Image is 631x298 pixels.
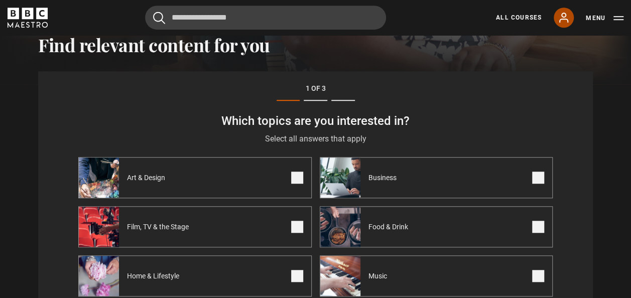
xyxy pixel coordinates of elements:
[78,133,553,145] p: Select all answers that apply
[496,13,542,22] a: All Courses
[153,12,165,24] button: Submit the search query
[38,34,593,55] h2: Find relevant content for you
[586,13,623,23] button: Toggle navigation
[78,113,553,129] h3: Which topics are you interested in?
[78,83,553,94] p: 1 of 3
[360,222,420,232] span: Food & Drink
[8,8,48,28] svg: BBC Maestro
[119,173,177,183] span: Art & Design
[360,173,409,183] span: Business
[145,6,386,30] input: Search
[119,222,201,232] span: Film, TV & the Stage
[119,271,191,281] span: Home & Lifestyle
[360,271,399,281] span: Music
